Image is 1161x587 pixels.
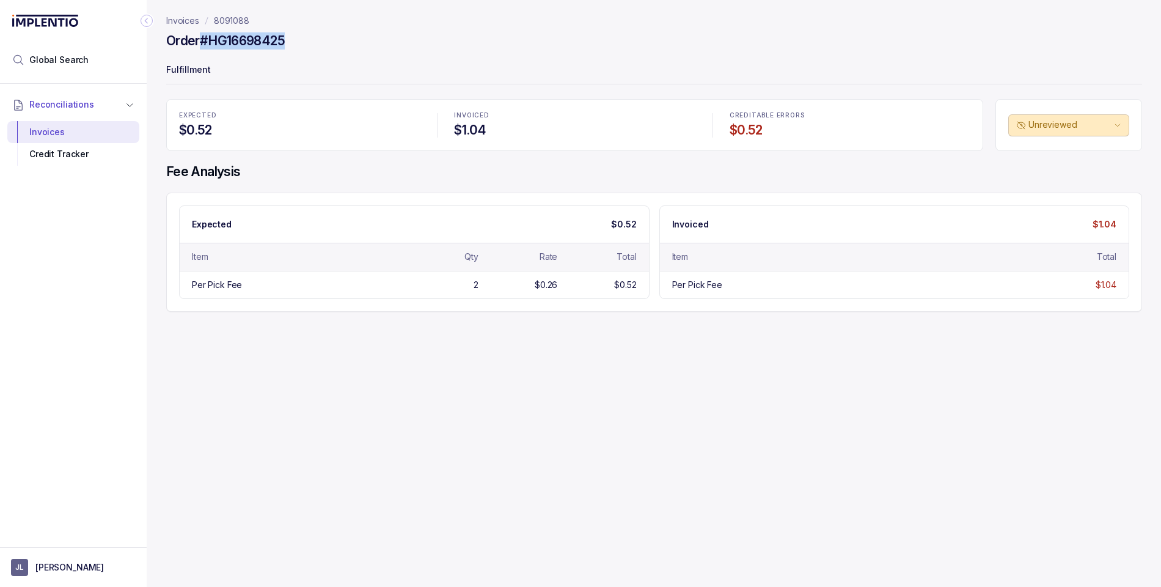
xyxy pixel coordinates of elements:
p: EXPECTED [179,112,420,119]
p: Expected [192,218,232,231]
p: $0.52 [611,218,636,231]
p: Invoiced [672,218,709,231]
a: 8091088 [214,15,249,27]
div: Reconciliations [7,119,139,168]
h4: $0.52 [730,122,970,139]
div: Rate [540,251,557,263]
button: Reconciliations [7,91,139,118]
button: Unreviewed [1008,114,1129,136]
span: Global Search [29,54,89,66]
div: Collapse Icon [139,13,154,28]
div: $0.52 [614,279,636,291]
div: Total [617,251,636,263]
p: $1.04 [1093,218,1116,231]
a: Invoices [166,15,199,27]
button: User initials[PERSON_NAME] [11,559,136,576]
div: Item [672,251,688,263]
h4: Fee Analysis [166,163,1142,180]
div: Item [192,251,208,263]
h4: $0.52 [179,122,420,139]
div: Per Pick Fee [672,279,722,291]
span: User initials [11,559,28,576]
p: [PERSON_NAME] [35,561,104,574]
p: INVOICED [454,112,695,119]
div: $0.26 [535,279,557,291]
div: Per Pick Fee [192,279,242,291]
div: 2 [474,279,478,291]
h4: Order #HG16698425 [166,32,285,50]
p: Unreviewed [1028,119,1112,131]
nav: breadcrumb [166,15,249,27]
div: $1.04 [1096,279,1116,291]
p: CREDITABLE ERRORS [730,112,970,119]
span: Reconciliations [29,98,94,111]
div: Total [1097,251,1116,263]
div: Credit Tracker [17,143,130,165]
div: Qty [464,251,478,263]
h4: $1.04 [454,122,695,139]
p: Fulfillment [166,59,1142,83]
div: Invoices [17,121,130,143]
